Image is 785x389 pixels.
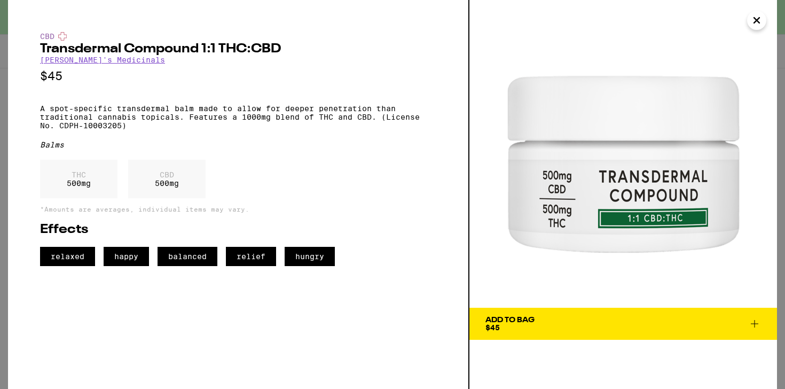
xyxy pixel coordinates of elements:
div: Add To Bag [485,316,535,324]
span: balanced [158,247,217,266]
div: 500 mg [40,160,117,198]
div: CBD [40,32,436,41]
a: [PERSON_NAME]'s Medicinals [40,56,165,64]
button: Add To Bag$45 [469,308,777,340]
span: happy [104,247,149,266]
span: relaxed [40,247,95,266]
span: $45 [485,323,500,332]
button: Close [747,11,766,30]
p: *Amounts are averages, individual items may vary. [40,206,436,213]
p: A spot-specific transdermal balm made to allow for deeper penetration than traditional cannabis t... [40,104,436,130]
p: THC [67,170,91,179]
div: Balms [40,141,436,149]
span: relief [226,247,276,266]
p: $45 [40,69,436,83]
p: CBD [155,170,179,179]
h2: Transdermal Compound 1:1 THC:CBD [40,43,436,56]
div: 500 mg [128,160,206,198]
span: Hi. Need any help? [6,7,77,16]
span: hungry [285,247,335,266]
h2: Effects [40,223,436,236]
img: cbdColor.svg [58,32,67,41]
